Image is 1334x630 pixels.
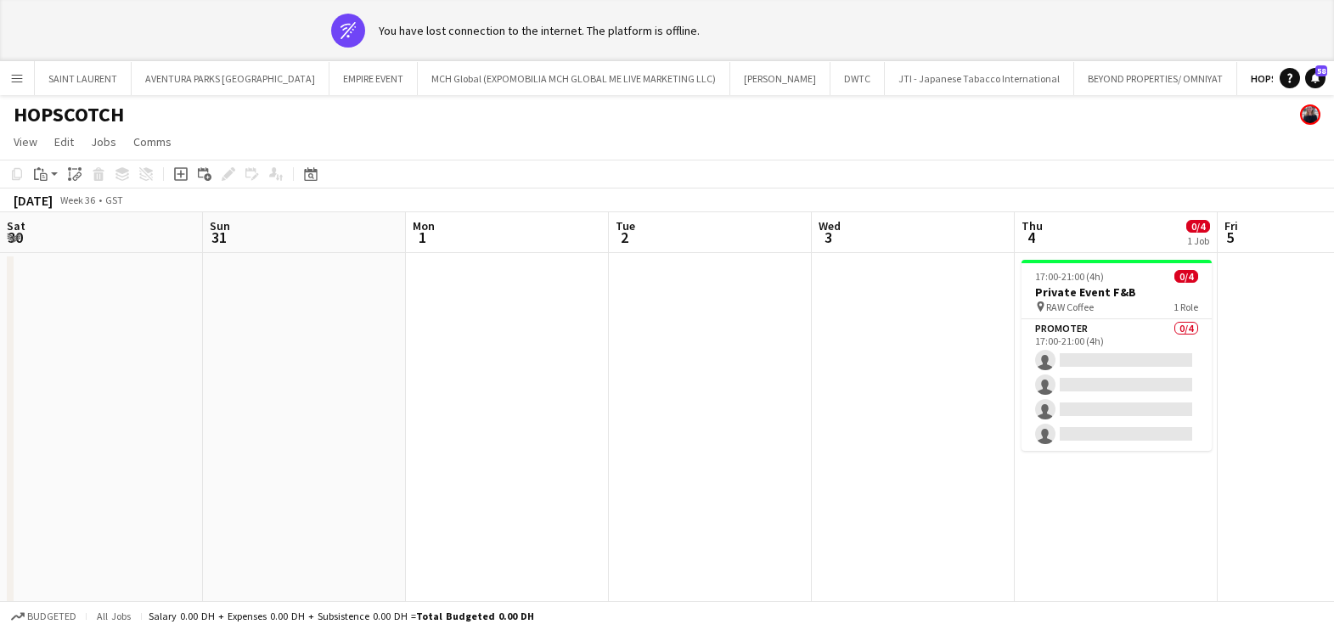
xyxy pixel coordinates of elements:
[1019,228,1043,247] span: 4
[413,218,435,233] span: Mon
[1237,62,1325,95] button: HOPSCOTCH
[7,131,44,153] a: View
[410,228,435,247] span: 1
[418,62,730,95] button: MCH Global (EXPOMOBILIA MCH GLOBAL ME LIVE MARKETING LLC)
[1222,228,1238,247] span: 5
[105,194,123,206] div: GST
[1174,301,1198,313] span: 1 Role
[133,134,172,149] span: Comms
[4,228,25,247] span: 30
[730,62,830,95] button: [PERSON_NAME]
[207,228,230,247] span: 31
[54,134,74,149] span: Edit
[1186,220,1210,233] span: 0/4
[14,192,53,209] div: [DATE]
[56,194,99,206] span: Week 36
[1022,260,1212,451] app-job-card: 17:00-21:00 (4h)0/4Private Event F&B RAW Coffee1 RolePromoter0/417:00-21:00 (4h)
[416,610,534,622] span: Total Budgeted 0.00 DH
[613,228,635,247] span: 2
[1022,218,1043,233] span: Thu
[84,131,123,153] a: Jobs
[1046,301,1094,313] span: RAW Coffee
[885,62,1074,95] button: JTI - Japanese Tabacco International
[616,218,635,233] span: Tue
[819,218,841,233] span: Wed
[830,62,885,95] button: DWTC
[149,610,534,622] div: Salary 0.00 DH + Expenses 0.00 DH + Subsistence 0.00 DH =
[1174,270,1198,283] span: 0/4
[329,62,418,95] button: EMPIRE EVENT
[14,134,37,149] span: View
[127,131,178,153] a: Comms
[816,228,841,247] span: 3
[1022,319,1212,451] app-card-role: Promoter0/417:00-21:00 (4h)
[379,23,700,38] div: You have lost connection to the internet. The platform is offline.
[1187,234,1209,247] div: 1 Job
[1224,218,1238,233] span: Fri
[91,134,116,149] span: Jobs
[1074,62,1237,95] button: BEYOND PROPERTIES/ OMNIYAT
[1022,284,1212,300] h3: Private Event F&B
[48,131,81,153] a: Edit
[27,610,76,622] span: Budgeted
[93,610,134,622] span: All jobs
[35,62,132,95] button: SAINT LAURENT
[1315,65,1327,76] span: 58
[7,218,25,233] span: Sat
[132,62,329,95] button: AVENTURA PARKS [GEOGRAPHIC_DATA]
[1035,270,1104,283] span: 17:00-21:00 (4h)
[1300,104,1320,125] app-user-avatar: Anastasiia Iemelianova
[1305,68,1326,88] a: 58
[210,218,230,233] span: Sun
[14,102,124,127] h1: HOPSCOTCH
[8,607,79,626] button: Budgeted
